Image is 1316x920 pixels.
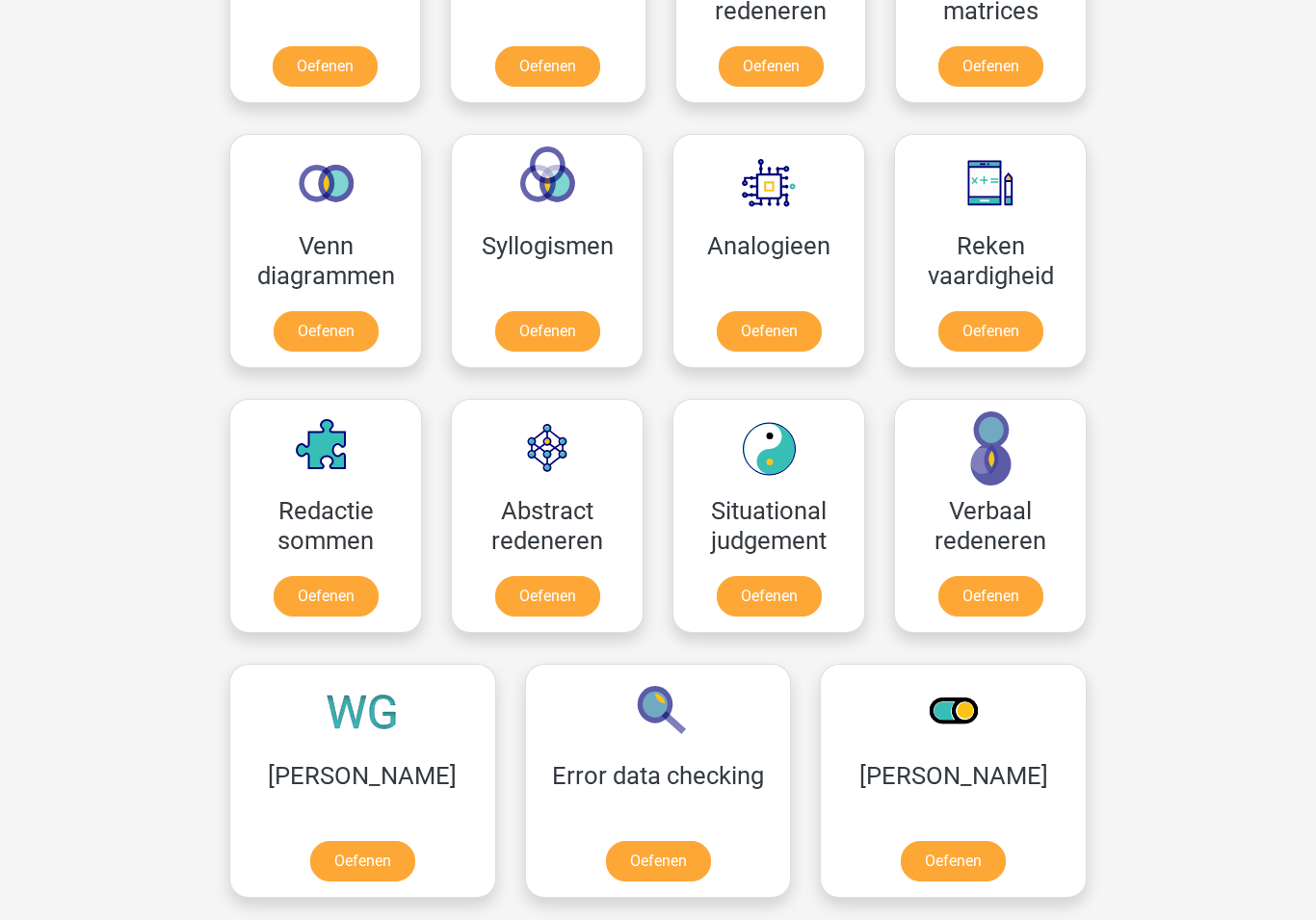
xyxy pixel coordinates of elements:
[274,576,379,617] a: Oefenen
[273,46,378,87] a: Oefenen
[274,311,379,352] a: Oefenen
[938,46,1043,87] a: Oefenen
[901,841,1006,881] a: Oefenen
[938,311,1043,352] a: Oefenen
[717,576,822,617] a: Oefenen
[310,841,415,881] a: Oefenen
[938,576,1043,617] a: Oefenen
[717,311,822,352] a: Oefenen
[495,576,600,617] a: Oefenen
[606,841,711,881] a: Oefenen
[495,311,600,352] a: Oefenen
[495,46,600,87] a: Oefenen
[719,46,824,87] a: Oefenen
